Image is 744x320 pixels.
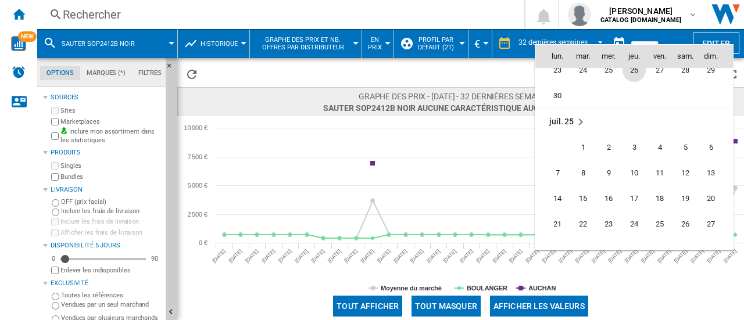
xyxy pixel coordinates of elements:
[535,57,570,83] td: Monday June 23 2025
[621,237,647,263] td: Thursday July 31 2025
[535,211,733,237] tr: Week 4
[648,136,671,159] span: 4
[571,161,595,185] span: 8
[596,211,621,237] td: Wednesday July 23 2025
[535,186,733,211] tr: Week 3
[648,213,671,236] span: 25
[699,136,722,159] span: 6
[535,83,570,109] td: Monday June 30 2025
[535,160,570,186] td: Monday July 7 2025
[698,57,733,83] td: Sunday June 29 2025
[546,161,569,185] span: 7
[546,59,569,82] span: 23
[621,45,647,68] th: jeu.
[535,160,733,186] tr: Week 2
[698,186,733,211] td: Sunday July 20 2025
[623,161,646,185] span: 10
[698,45,733,68] th: dim.
[596,160,621,186] td: Wednesday July 9 2025
[674,136,697,159] span: 5
[674,161,697,185] span: 12
[571,187,595,210] span: 15
[546,84,569,107] span: 30
[673,57,698,83] td: Saturday June 28 2025
[699,161,722,185] span: 13
[698,135,733,160] td: Sunday July 6 2025
[597,136,620,159] span: 2
[621,135,647,160] td: Thursday July 3 2025
[623,213,646,236] span: 24
[647,160,673,186] td: Friday July 11 2025
[623,238,646,261] span: 31
[597,238,620,261] span: 30
[535,109,733,135] td: July 2025
[535,57,733,83] tr: Week 5
[597,161,620,185] span: 9
[570,45,596,68] th: mar.
[596,45,621,68] th: mer.
[673,135,698,160] td: Saturday July 5 2025
[535,237,733,263] tr: Week 5
[673,186,698,211] td: Saturday July 19 2025
[570,57,596,83] td: Tuesday June 24 2025
[673,160,698,186] td: Saturday July 12 2025
[621,211,647,237] td: Thursday July 24 2025
[535,135,733,160] tr: Week 1
[546,213,569,236] span: 21
[571,238,595,261] span: 29
[648,161,671,185] span: 11
[623,136,646,159] span: 3
[699,59,722,82] span: 29
[647,211,673,237] td: Friday July 25 2025
[648,59,671,82] span: 27
[535,45,733,250] md-calendar: Calendar
[571,213,595,236] span: 22
[571,136,595,159] span: 1
[596,186,621,211] td: Wednesday July 16 2025
[647,57,673,83] td: Friday June 27 2025
[674,213,697,236] span: 26
[570,135,596,160] td: Tuesday July 1 2025
[623,187,646,210] span: 17
[673,45,698,68] th: sam.
[570,237,596,263] td: Tuesday July 29 2025
[597,59,620,82] span: 25
[623,59,646,82] span: 26
[621,186,647,211] td: Thursday July 17 2025
[546,187,569,210] span: 14
[673,211,698,237] td: Saturday July 26 2025
[648,187,671,210] span: 18
[698,160,733,186] td: Sunday July 13 2025
[596,237,621,263] td: Wednesday July 30 2025
[535,83,733,109] tr: Week 6
[699,213,722,236] span: 27
[570,160,596,186] td: Tuesday July 8 2025
[698,211,733,237] td: Sunday July 27 2025
[535,186,570,211] td: Monday July 14 2025
[549,117,574,126] span: juil. 25
[597,187,620,210] span: 16
[596,57,621,83] td: Wednesday June 25 2025
[546,238,569,261] span: 28
[596,135,621,160] td: Wednesday July 2 2025
[571,59,595,82] span: 24
[597,213,620,236] span: 23
[674,59,697,82] span: 28
[535,45,570,68] th: lun.
[621,57,647,83] td: Thursday June 26 2025
[535,109,733,135] tr: Week undefined
[535,211,570,237] td: Monday July 21 2025
[570,186,596,211] td: Tuesday July 15 2025
[621,160,647,186] td: Thursday July 10 2025
[647,186,673,211] td: Friday July 18 2025
[647,135,673,160] td: Friday July 4 2025
[699,187,722,210] span: 20
[647,45,673,68] th: ven.
[570,211,596,237] td: Tuesday July 22 2025
[674,187,697,210] span: 19
[535,237,570,263] td: Monday July 28 2025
